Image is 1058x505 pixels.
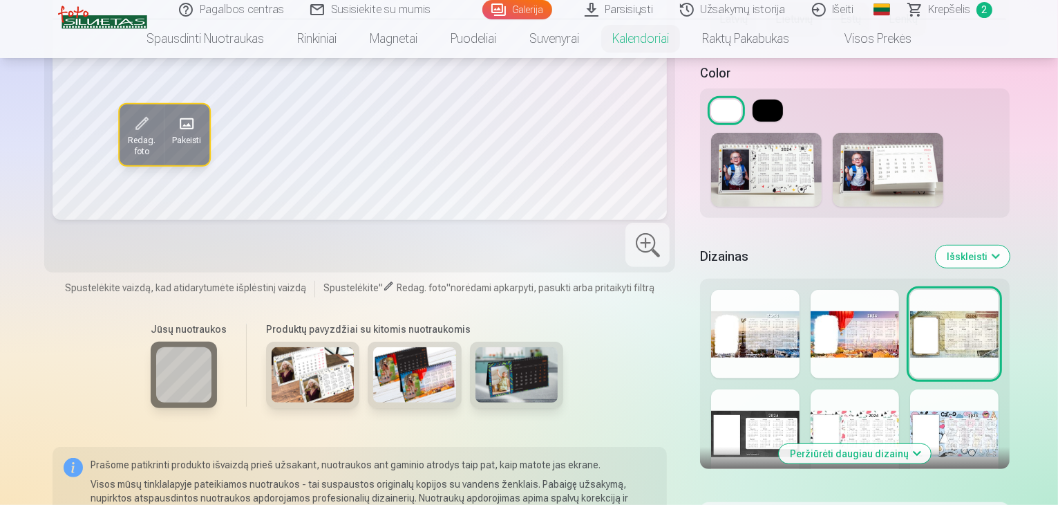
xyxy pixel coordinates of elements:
[446,282,451,293] span: "
[451,282,654,293] span: norėdami apkarpyti, pasukti arba pritaikyti filtrą
[353,19,434,58] a: Magnetai
[936,246,1010,268] button: Išskleisti
[171,135,200,146] span: Pakeisti
[700,64,1010,83] h5: Color
[281,19,353,58] a: Rinkiniai
[700,247,925,266] h5: Dizainas
[397,282,446,293] span: Redag. foto
[686,19,806,58] a: Raktų pakabukas
[130,19,281,58] a: Spausdinti nuotraukas
[379,282,383,293] span: "
[976,2,992,18] span: 2
[163,104,209,165] button: Pakeisti
[929,1,971,18] span: Krepšelis
[91,458,656,472] p: Prašome patikrinti produkto išvaizdą prieš užsakant, nuotraukos ant gaminio atrodys taip pat, kai...
[779,444,931,463] button: Peržiūrėti daugiau dizainų
[58,6,147,29] img: /v3
[151,322,227,336] h6: Jūsų nuotraukos
[323,282,379,293] span: Spustelėkite
[434,19,513,58] a: Puodeliai
[596,19,686,58] a: Kalendoriai
[261,322,569,336] h6: Produktų pavyzdžiai su kitomis nuotraukomis
[513,19,596,58] a: Suvenyrai
[119,104,163,165] button: Redag. foto
[65,281,306,295] span: Spustelėkite vaizdą, kad atidarytumėte išplėstinį vaizdą
[806,19,928,58] a: Visos prekės
[127,135,155,157] span: Redag. foto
